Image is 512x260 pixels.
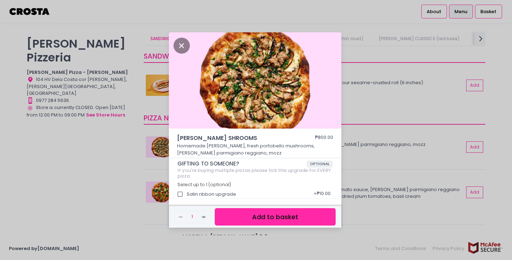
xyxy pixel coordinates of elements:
[215,208,336,226] button: Add to basket
[177,168,333,179] div: If you're buying multiple pizzas please tick this upgrade for EVERY pizza
[177,134,294,142] span: [PERSON_NAME] SHROOMS
[177,182,231,188] span: Select up to 1 (optional)
[311,188,333,201] div: + ₱10.00
[169,32,341,129] img: SALCICCIA SHROOMS
[177,161,306,167] span: GIFTING TO SOMEONE?
[177,142,334,156] p: Homemade [PERSON_NAME], fresh portobello mushrooms, [PERSON_NAME] parmigiano reggiano, mozz
[315,134,333,142] div: ₱800.00
[174,42,190,49] button: Close
[306,161,333,168] span: OPTIONAL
